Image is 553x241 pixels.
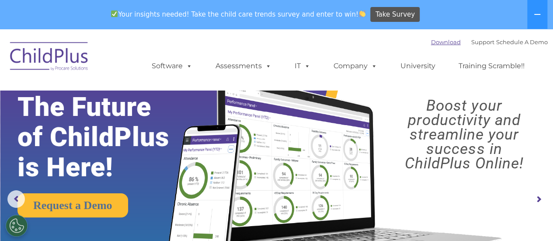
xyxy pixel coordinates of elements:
[17,92,194,182] rs-layer: The Future of ChildPlus is Here!
[370,7,420,22] a: Take Survey
[496,38,548,45] a: Schedule A Demo
[17,193,128,217] a: Request a Demo
[111,10,118,17] img: ✅
[143,57,201,75] a: Software
[359,10,365,17] img: 👏
[108,6,369,23] span: Your insights needed! Take the child care trends survey and enter to win!
[431,38,461,45] a: Download
[450,57,533,75] a: Training Scramble!!
[207,57,280,75] a: Assessments
[122,58,148,64] span: Last name
[6,215,28,237] button: Cookies Settings
[286,57,319,75] a: IT
[392,57,444,75] a: University
[122,94,159,100] span: Phone number
[431,38,548,45] font: |
[325,57,386,75] a: Company
[6,36,93,80] img: ChildPlus by Procare Solutions
[471,38,494,45] a: Support
[382,98,546,171] rs-layer: Boost your productivity and streamline your success in ChildPlus Online!
[376,7,415,22] span: Take Survey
